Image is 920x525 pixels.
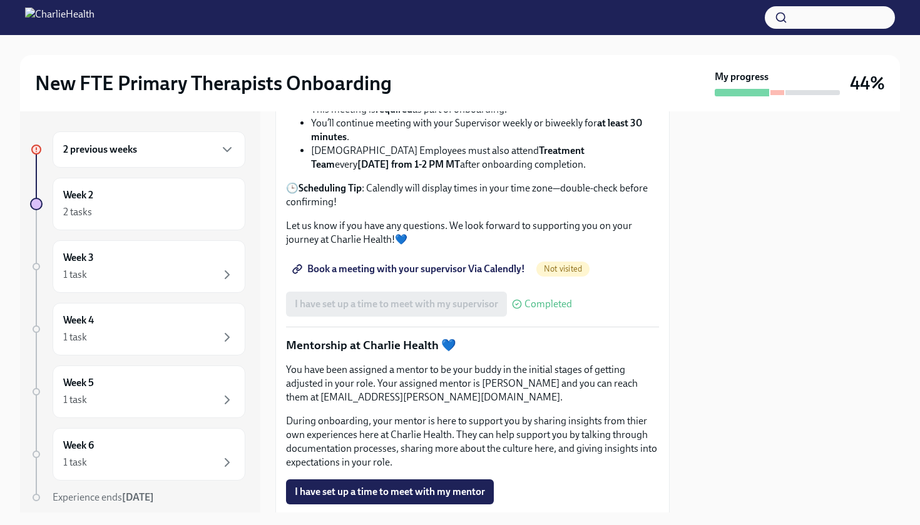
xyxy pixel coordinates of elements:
[63,439,94,452] h6: Week 6
[524,299,572,309] span: Completed
[295,486,485,498] span: I have set up a time to meet with my mentor
[53,131,245,168] div: 2 previous weeks
[299,182,362,194] strong: Scheduling Tip
[286,363,659,404] p: You have been assigned a mentor to be your buddy in the initial stages of getting adjusted in you...
[30,428,245,481] a: Week 61 task
[30,365,245,418] a: Week 51 task
[63,188,93,202] h6: Week 2
[63,330,87,344] div: 1 task
[63,143,137,156] h6: 2 previous weeks
[715,70,769,84] strong: My progress
[311,145,585,170] strong: Treatment Team
[53,491,154,503] span: Experience ends
[286,181,659,209] p: 🕒 : Calendly will display times in your time zone—double-check before confirming!
[850,72,885,94] h3: 44%
[286,257,534,282] a: Book a meeting with your supervisor Via Calendly!
[63,456,87,469] div: 1 task
[63,313,94,327] h6: Week 4
[63,205,92,219] div: 2 tasks
[63,393,87,407] div: 1 task
[286,479,494,504] button: I have set up a time to meet with my mentor
[376,103,412,115] strong: required
[286,337,659,354] p: Mentorship at Charlie Health 💙
[536,264,590,273] span: Not visited
[122,491,154,503] strong: [DATE]
[286,414,659,469] p: During onboarding, your mentor is here to support you by sharing insights from thier own experien...
[35,71,392,96] h2: New FTE Primary Therapists Onboarding
[311,144,659,171] li: [DEMOGRAPHIC_DATA] Employees must also attend every after onboarding completion.
[295,263,525,275] span: Book a meeting with your supervisor Via Calendly!
[30,178,245,230] a: Week 22 tasks
[63,251,94,265] h6: Week 3
[30,240,245,293] a: Week 31 task
[63,268,87,282] div: 1 task
[311,116,659,144] li: You’ll continue meeting with your Supervisor weekly or biweekly for .
[286,219,659,247] p: Let us know if you have any questions. We look forward to supporting you on your journey at Charl...
[63,376,94,390] h6: Week 5
[311,117,642,143] strong: at least 30 minutes
[30,303,245,355] a: Week 41 task
[25,8,95,28] img: CharlieHealth
[357,158,460,170] strong: [DATE] from 1-2 PM MT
